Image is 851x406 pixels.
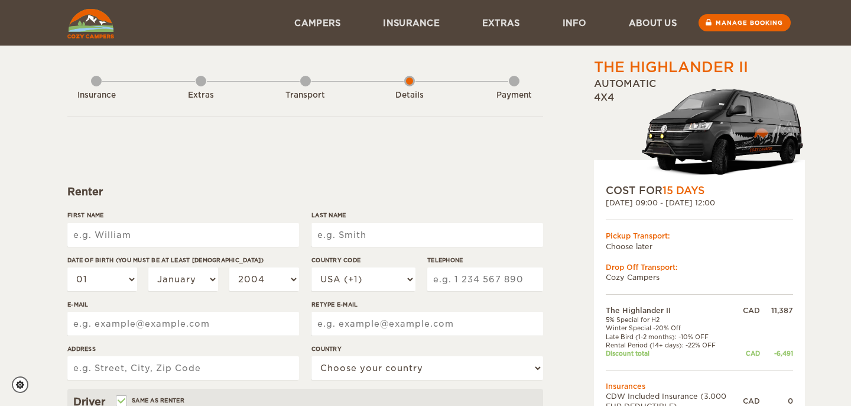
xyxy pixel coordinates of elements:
span: 15 Days [662,185,704,196]
input: e.g. William [67,223,299,247]
div: Automatic 4x4 [594,78,805,183]
div: CAD [743,349,760,357]
div: Extras [168,90,233,101]
td: Insurances [606,381,793,391]
img: Cozy Campers [67,9,114,38]
div: Insurance [64,90,129,101]
td: The Highlander II [606,305,743,315]
div: CAD [743,305,760,315]
div: Transport [273,90,338,101]
input: e.g. Street, City, Zip Code [67,356,299,380]
label: Retype E-mail [311,300,543,309]
td: Winter Special -20% Off [606,324,743,332]
label: E-mail [67,300,299,309]
label: Address [67,344,299,353]
label: First Name [67,211,299,220]
td: Rental Period (14+ days): -22% OFF [606,341,743,349]
input: e.g. example@example.com [311,312,543,336]
label: Date of birth (You must be at least [DEMOGRAPHIC_DATA]) [67,256,299,265]
div: Drop Off Transport: [606,262,793,272]
td: Discount total [606,349,743,357]
div: -6,491 [760,349,793,357]
div: Details [377,90,442,101]
div: [DATE] 09:00 - [DATE] 12:00 [606,198,793,208]
input: e.g. Smith [311,223,543,247]
td: Cozy Campers [606,272,793,282]
label: Telephone [427,256,543,265]
input: e.g. example@example.com [67,312,299,336]
div: 11,387 [760,305,793,315]
td: Late Bird (1-2 months): -10% OFF [606,333,743,341]
label: Country Code [311,256,415,265]
td: 5% Special for H2 [606,315,743,324]
input: Same as renter [117,398,125,406]
input: e.g. 1 234 567 890 [427,268,543,291]
a: Manage booking [699,14,791,31]
div: Payment [482,90,547,101]
div: The Highlander II [594,57,748,78]
div: Renter [67,185,543,199]
div: COST FOR [606,183,793,198]
label: Last Name [311,211,543,220]
div: Pickup Transport: [606,231,793,241]
div: CAD [743,396,760,406]
label: Same as renter [117,395,184,406]
label: Country [311,344,543,353]
div: 0 [760,396,793,406]
a: Cookie settings [12,376,36,393]
td: Choose later [606,241,793,252]
img: stor-langur-223.png [641,81,805,183]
